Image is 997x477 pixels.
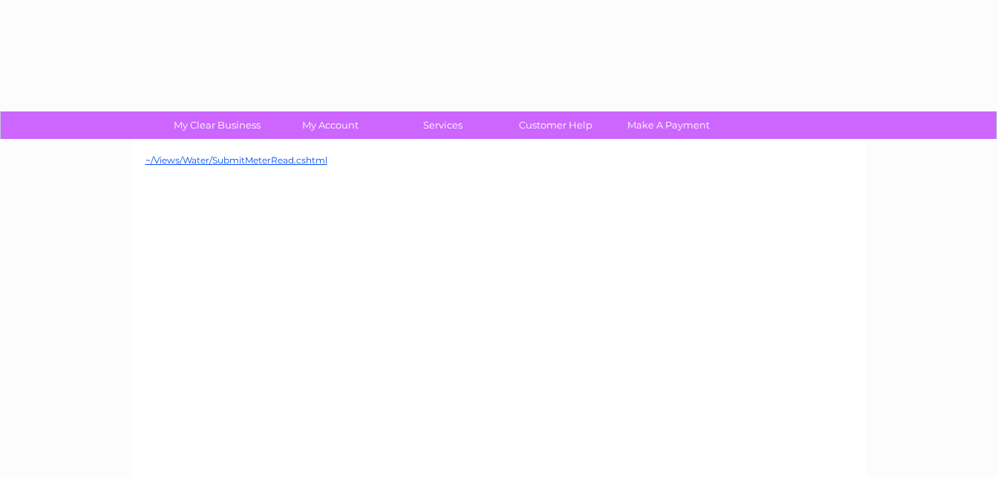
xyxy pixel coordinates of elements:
[607,111,730,139] a: Make A Payment
[494,111,617,139] a: Customer Help
[382,111,504,139] a: Services
[156,111,278,139] a: My Clear Business
[269,111,391,139] a: My Account
[146,155,327,166] a: ~/Views/Water/SubmitMeterRead.cshtml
